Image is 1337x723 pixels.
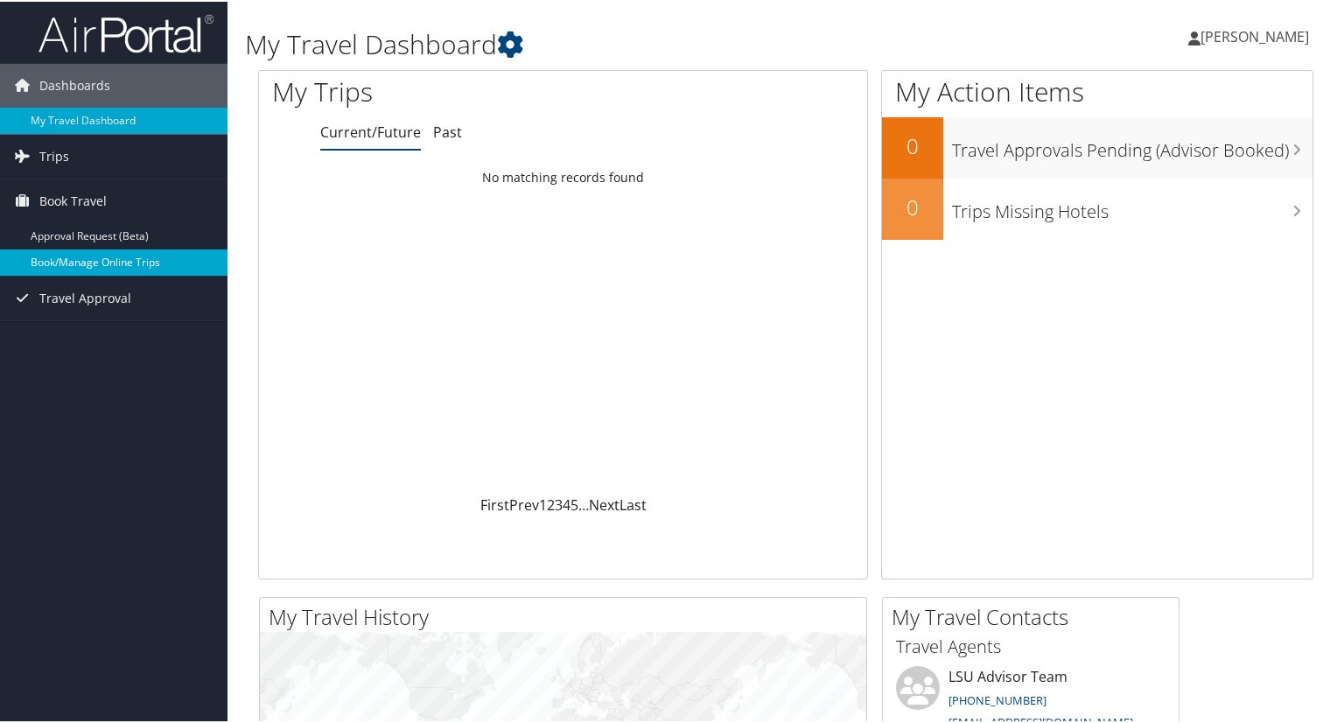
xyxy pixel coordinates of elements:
[433,121,462,140] a: Past
[38,11,213,53] img: airportal-logo.png
[509,494,539,513] a: Prev
[272,72,601,109] h1: My Trips
[259,160,867,192] td: No matching records found
[882,116,1312,177] a: 0Travel Approvals Pending (Advisor Booked)
[480,494,509,513] a: First
[948,691,1046,706] a: [PHONE_NUMBER]
[39,133,69,177] span: Trips
[539,494,547,513] a: 1
[1200,25,1309,45] span: [PERSON_NAME]
[589,494,619,513] a: Next
[892,600,1179,630] h2: My Travel Contacts
[882,177,1312,238] a: 0Trips Missing Hotels
[39,275,131,319] span: Travel Approval
[320,121,421,140] a: Current/Future
[570,494,578,513] a: 5
[39,178,107,221] span: Book Travel
[547,494,555,513] a: 2
[578,494,589,513] span: …
[563,494,570,513] a: 4
[882,130,943,159] h2: 0
[952,128,1312,161] h3: Travel Approvals Pending (Advisor Booked)
[245,25,966,61] h1: My Travel Dashboard
[269,600,866,630] h2: My Travel History
[882,191,943,221] h2: 0
[952,189,1312,222] h3: Trips Missing Hotels
[1188,9,1326,61] a: [PERSON_NAME]
[39,62,110,106] span: Dashboards
[882,72,1312,109] h1: My Action Items
[555,494,563,513] a: 3
[619,494,647,513] a: Last
[896,633,1165,657] h3: Travel Agents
